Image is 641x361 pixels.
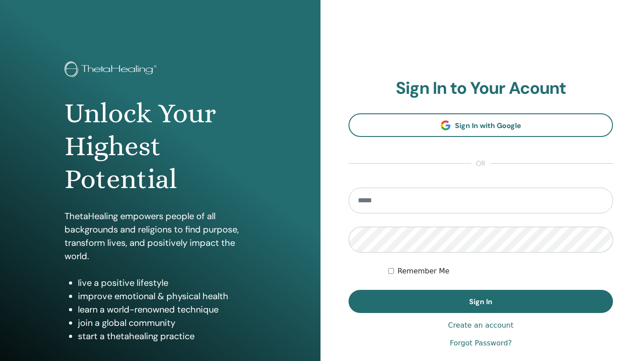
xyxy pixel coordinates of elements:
span: Sign In [469,297,492,306]
a: Forgot Password? [450,338,511,349]
button: Sign In [349,290,613,313]
li: learn a world-renowned technique [78,303,256,316]
li: improve emotional & physical health [78,289,256,303]
a: Create an account [448,320,513,331]
label: Remember Me [398,266,450,277]
span: Sign In with Google [455,121,521,130]
a: Sign In with Google [349,113,613,137]
span: or [471,158,490,169]
p: ThetaHealing empowers people of all backgrounds and religions to find purpose, transform lives, a... [65,209,256,263]
div: Keep me authenticated indefinitely or until I manually logout [388,266,613,277]
li: live a positive lifestyle [78,276,256,289]
h1: Unlock Your Highest Potential [65,97,256,196]
li: join a global community [78,316,256,329]
li: start a thetahealing practice [78,329,256,343]
h2: Sign In to Your Acount [349,78,613,99]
